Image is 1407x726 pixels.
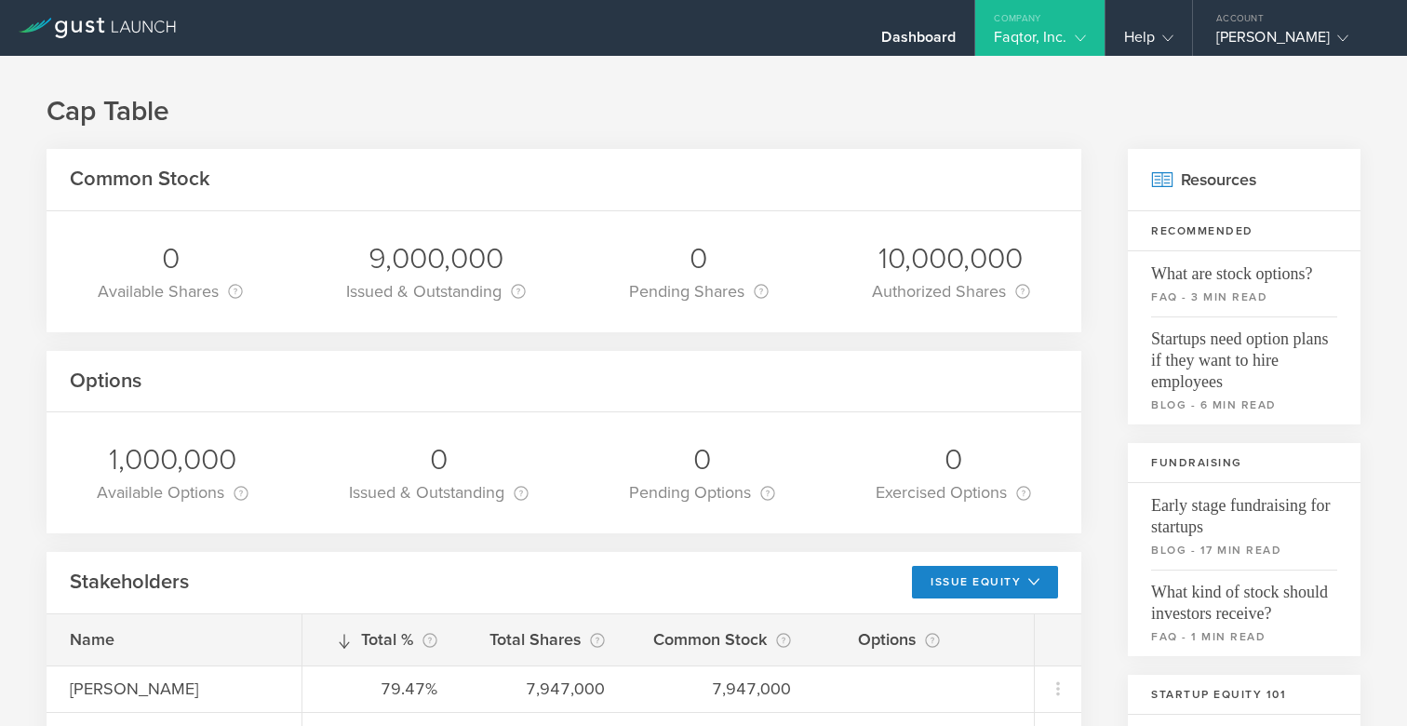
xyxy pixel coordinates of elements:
[1128,211,1360,251] h3: Recommended
[651,626,791,652] div: Common Stock
[1128,149,1360,211] h2: Resources
[1128,251,1360,316] a: What are stock options?faq - 3 min read
[994,28,1085,56] div: Faqtor, Inc.
[346,278,526,304] div: Issued & Outstanding
[1151,289,1337,305] small: faq - 3 min read
[1151,397,1337,413] small: blog - 6 min read
[876,479,1031,505] div: Exercised Options
[1151,316,1337,393] span: Startups need option plans if they want to hire employees
[1151,628,1337,645] small: faq - 1 min read
[1128,675,1360,715] h3: Startup Equity 101
[47,93,1360,130] h1: Cap Table
[912,566,1058,598] button: Issue Equity
[97,479,248,505] div: Available Options
[70,166,210,193] h2: Common Stock
[651,677,791,701] div: 7,947,000
[1128,570,1360,656] a: What kind of stock should investors receive?faq - 1 min read
[346,239,526,278] div: 9,000,000
[349,479,529,505] div: Issued & Outstanding
[70,368,141,395] h2: Options
[1151,251,1337,285] span: What are stock options?
[70,677,325,701] div: [PERSON_NAME]
[97,440,248,479] div: 1,000,000
[629,239,769,278] div: 0
[98,278,243,304] div: Available Shares
[629,440,775,479] div: 0
[1151,570,1337,625] span: What kind of stock should investors receive?
[484,677,605,701] div: 7,947,000
[326,626,437,652] div: Total %
[872,239,1030,278] div: 10,000,000
[837,626,940,652] div: Options
[1151,483,1337,538] span: Early stage fundraising for startups
[70,569,189,596] h2: Stakeholders
[872,278,1030,304] div: Authorized Shares
[1216,28,1374,56] div: [PERSON_NAME]
[876,440,1031,479] div: 0
[1128,483,1360,570] a: Early stage fundraising for startupsblog - 17 min read
[629,278,769,304] div: Pending Shares
[349,440,529,479] div: 0
[484,626,605,652] div: Total Shares
[1124,28,1173,56] div: Help
[70,627,325,652] div: Name
[881,28,956,56] div: Dashboard
[1128,316,1360,424] a: Startups need option plans if they want to hire employeesblog - 6 min read
[1151,542,1337,558] small: blog - 17 min read
[326,677,437,701] div: 79.47%
[98,239,243,278] div: 0
[1314,637,1407,726] iframe: Chat Widget
[1128,443,1360,483] h3: Fundraising
[629,479,775,505] div: Pending Options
